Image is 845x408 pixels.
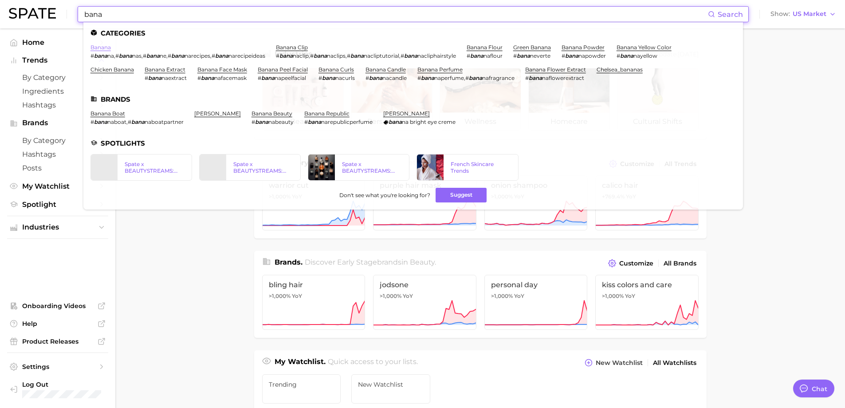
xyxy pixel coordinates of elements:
[7,98,108,112] a: Hashtags
[161,75,187,81] span: naextract
[7,147,108,161] a: Hashtags
[7,84,108,98] a: Ingredients
[145,75,148,81] span: #
[22,73,93,82] span: by Category
[194,110,241,117] a: [PERSON_NAME]
[94,119,107,125] em: bana
[22,136,93,145] span: by Category
[160,52,166,59] span: ne
[22,320,93,328] span: Help
[595,275,699,330] a: kiss colors and care>1,000% YoY
[403,293,413,300] span: YoY
[90,52,265,59] div: , , , ,
[145,119,184,125] span: naboatpartner
[514,293,524,300] span: YoY
[768,8,838,20] button: ShowUS Market
[525,66,586,73] a: banana flower extract
[369,75,382,81] em: bana
[335,75,355,81] span: nacurls
[582,357,645,369] button: New Watchlist
[94,52,107,59] em: bana
[143,52,146,59] span: #
[606,257,655,269] button: Customize
[22,164,93,172] span: Posts
[314,52,327,59] em: bana
[417,66,463,73] a: banana perfume
[197,75,201,81] span: #
[434,75,464,81] span: naperfume
[305,258,436,266] span: Discover Early Stage brands in .
[322,75,335,81] em: bana
[275,258,303,266] span: Brands .
[617,52,620,59] span: #
[596,359,643,367] span: New Watchlist
[380,293,401,299] span: >1,000%
[7,134,108,147] a: by Category
[22,182,93,190] span: My Watchlist
[228,52,265,59] span: narecipeideas
[380,281,470,289] span: jodsone
[275,75,306,81] span: napeelfacial
[258,75,261,81] span: #
[7,36,108,49] a: Home
[310,52,314,59] span: #
[90,66,134,73] a: chicken banana
[417,75,421,81] span: #
[22,119,93,127] span: Brands
[491,293,513,299] span: >1,000%
[107,119,126,125] span: naboat
[321,119,373,125] span: narepublicperfume
[470,52,483,59] em: bana
[364,52,399,59] span: nacliptutorial
[115,52,119,59] span: #
[342,161,402,174] div: Spate x BEAUTYSTREAMS: Fragrance Market Overview
[304,119,308,125] span: #
[90,95,736,103] li: Brands
[578,52,606,59] span: napowder
[7,198,108,211] a: Spotlight
[255,119,268,125] em: bana
[107,52,114,59] span: na
[517,52,530,59] em: bana
[793,12,826,16] span: US Market
[168,52,171,59] span: #
[350,52,364,59] em: bana
[7,179,108,193] a: My Watchlist
[513,44,551,51] a: green banana
[22,223,93,231] span: Industries
[529,75,542,81] em: bana
[469,75,482,81] em: bana
[199,154,301,181] a: Spate x BEAUTYSTREAMS: Olfactory Notes
[83,7,708,22] input: Search here for a brand, industry, or ingredient
[417,154,518,181] a: French Skincare Trends
[366,66,406,73] a: banana candle
[565,52,578,59] em: bana
[9,8,56,19] img: SPATE
[401,52,404,59] span: #
[347,52,350,59] span: #
[467,44,503,51] a: banana flour
[597,66,643,73] a: chelsea_bananas
[718,10,743,19] span: Search
[421,75,434,81] em: bana
[293,52,309,59] span: naclip
[262,275,366,330] a: bling hair>1,000% YoY
[90,44,111,51] a: banana
[383,110,430,117] a: [PERSON_NAME]
[146,52,160,59] em: bana
[197,66,247,73] a: banana face mask
[465,75,469,81] span: #
[366,75,369,81] span: #
[542,75,584,81] span: naflowerextract
[389,119,402,125] em: bana
[625,293,635,300] span: YoY
[276,44,308,51] a: banana clip
[308,154,409,181] a: Spate x BEAUTYSTREAMS: Fragrance Market Overview
[308,119,321,125] em: bana
[90,154,192,181] a: Spate x BEAUTYSTREAMS: Fragrance Brands & Gestures
[358,381,424,388] span: New Watchlist
[7,335,108,348] a: Product Releases
[620,52,633,59] em: bana
[7,378,108,401] a: Log out. Currently logged in with e-mail anjali.gupta@maesa.com.
[7,317,108,330] a: Help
